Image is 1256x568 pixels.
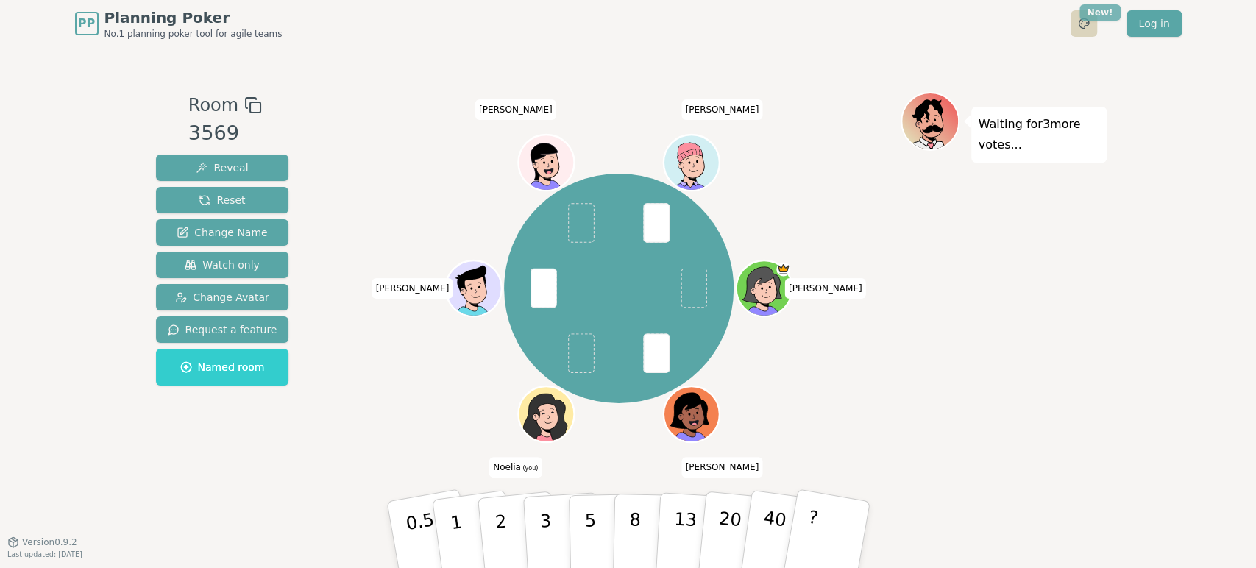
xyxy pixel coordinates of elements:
[785,278,866,299] span: Click to change your name
[188,92,238,118] span: Room
[520,388,572,440] button: Click to change your avatar
[372,278,453,299] span: Click to change your name
[156,349,289,386] button: Named room
[1079,4,1121,21] div: New!
[776,262,790,276] span: Inge is the host
[177,225,267,240] span: Change Name
[104,28,283,40] span: No.1 planning poker tool for agile teams
[156,187,289,213] button: Reset
[681,99,762,120] span: Click to change your name
[180,360,265,374] span: Named room
[168,322,277,337] span: Request a feature
[156,252,289,278] button: Watch only
[156,155,289,181] button: Reveal
[7,536,77,548] button: Version0.9.2
[175,290,269,305] span: Change Avatar
[185,258,260,272] span: Watch only
[475,99,556,120] span: Click to change your name
[196,160,248,175] span: Reveal
[1127,10,1181,37] a: Log in
[78,15,95,32] span: PP
[681,457,762,478] span: Click to change your name
[7,550,82,558] span: Last updated: [DATE]
[22,536,77,548] span: Version 0.9.2
[188,118,262,149] div: 3569
[1071,10,1097,37] button: New!
[521,465,539,472] span: (you)
[156,284,289,310] button: Change Avatar
[156,219,289,246] button: Change Name
[156,316,289,343] button: Request a feature
[489,457,542,478] span: Click to change your name
[979,114,1099,155] p: Waiting for 3 more votes...
[104,7,283,28] span: Planning Poker
[75,7,283,40] a: PPPlanning PokerNo.1 planning poker tool for agile teams
[199,193,245,207] span: Reset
